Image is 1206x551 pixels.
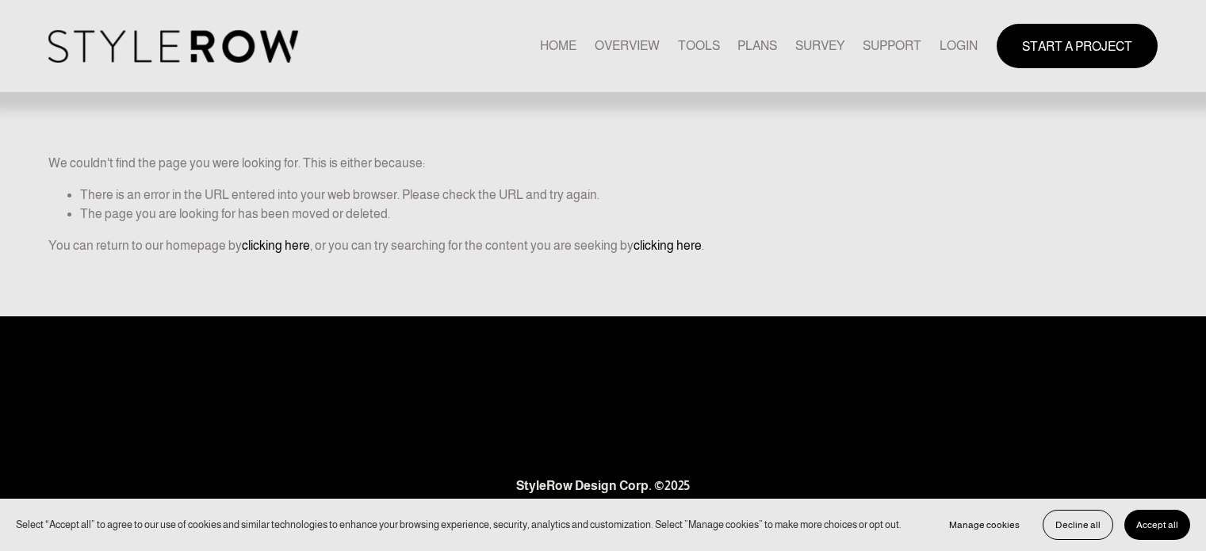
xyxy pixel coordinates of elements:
[48,30,298,63] img: StyleRow
[80,205,1158,224] li: The page you are looking for has been moved or deleted.
[940,35,978,56] a: LOGIN
[516,479,690,492] strong: StyleRow Design Corp. ©2025
[1055,519,1101,530] span: Decline all
[949,519,1020,530] span: Manage cookies
[795,35,844,56] a: SURVEY
[80,186,1158,205] li: There is an error in the URL entered into your web browser. Please check the URL and try again.
[737,35,777,56] a: PLANS
[48,236,1158,255] p: You can return to our homepage by , or you can try searching for the content you are seeking by .
[1043,510,1113,540] button: Decline all
[997,24,1158,67] a: START A PROJECT
[16,517,902,532] p: Select “Accept all” to agree to our use of cookies and similar technologies to enhance your brows...
[863,35,921,56] a: folder dropdown
[937,510,1032,540] button: Manage cookies
[634,239,702,252] a: clicking here
[1124,510,1190,540] button: Accept all
[48,105,1158,173] p: We couldn't find the page you were looking for. This is either because:
[242,239,310,252] a: clicking here
[678,35,720,56] a: TOOLS
[595,35,660,56] a: OVERVIEW
[863,36,921,55] span: SUPPORT
[1136,519,1178,530] span: Accept all
[540,35,576,56] a: HOME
